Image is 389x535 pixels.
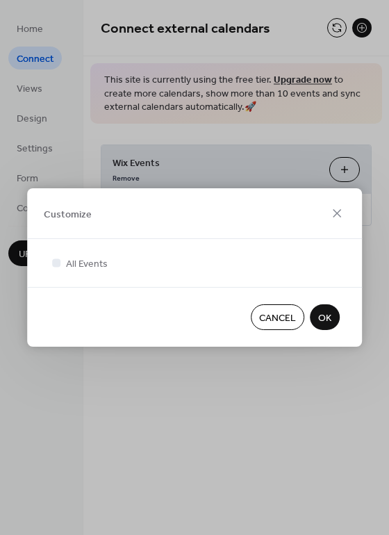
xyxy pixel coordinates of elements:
[66,257,108,272] span: All Events
[44,207,92,222] span: Customize
[318,311,331,326] span: OK
[259,311,296,326] span: Cancel
[310,304,340,330] button: OK
[251,304,304,330] button: Cancel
